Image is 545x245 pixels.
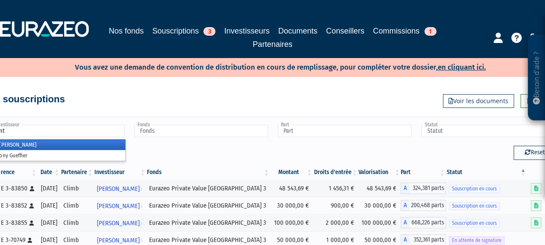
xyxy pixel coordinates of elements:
[93,180,146,197] a: [PERSON_NAME]
[358,197,401,214] td: 30 000,00 €
[449,236,505,245] span: En attente de signature
[424,27,436,36] span: 1
[270,180,313,197] td: 48 543,69 €
[146,165,270,180] th: Fonds: activer pour trier la colonne par ordre croissant
[401,217,446,228] div: A - Eurazeo Private Value Europe 3
[409,200,446,211] span: 200,468 parts
[409,217,446,228] span: 668,226 parts
[358,180,401,197] td: 48 543,69 €
[60,165,94,180] th: Partenaire: activer pour trier la colonne par ordre croissant
[37,165,60,180] th: Date: activer pour trier la colonne par ordre croissant
[97,215,139,231] span: [PERSON_NAME]
[50,60,486,73] p: Vous avez une demande de convention de distribution en cours de remplissage, pour compléter votre...
[97,181,139,197] span: [PERSON_NAME]
[152,25,215,38] a: Souscriptions3
[313,165,358,180] th: Droits d'entrée: activer pour trier la colonne par ordre croissant
[409,183,446,194] span: 324,381 parts
[401,183,446,194] div: A - Eurazeo Private Value Europe 3
[313,180,358,197] td: 1 456,31 €
[40,218,57,227] div: [DATE]
[93,214,146,231] a: [PERSON_NAME]
[532,39,542,116] p: Besoin d'aide ?
[270,165,313,180] th: Montant: activer pour trier la colonne par ordre croissant
[109,25,143,37] a: Nos fonds
[149,201,267,210] div: Eurazeo Private Value [GEOGRAPHIC_DATA] 3
[40,236,57,245] div: [DATE]
[29,203,34,208] i: [Français] Personne physique
[443,94,514,108] a: Voir les documents
[60,180,94,197] td: Climb
[28,238,32,243] i: [Français] Personne physique
[313,197,358,214] td: 900,00 €
[401,217,409,228] span: A
[29,220,34,226] i: [Français] Personne physique
[140,198,143,214] i: Voir l'investisseur
[278,25,318,37] a: Documents
[140,181,143,197] i: Voir l'investisseur
[401,165,446,180] th: Part: activer pour trier la colonne par ordre croissant
[60,214,94,231] td: Climb
[93,165,146,180] th: Investisseur: activer pour trier la colonne par ordre croissant
[140,215,143,231] i: Voir l'investisseur
[270,214,313,231] td: 100 000,00 €
[30,186,34,191] i: [Français] Personne physique
[270,197,313,214] td: 30 000,00 €
[446,165,527,180] th: Statut : activer pour trier la colonne par ordre d&eacute;croissant
[401,200,409,211] span: A
[373,25,436,37] a: Commissions1
[149,184,267,193] div: Eurazeo Private Value [GEOGRAPHIC_DATA] 3
[326,25,364,37] a: Conseillers
[224,25,269,37] a: Investisseurs
[449,219,500,227] span: Souscription en cours
[449,185,500,193] span: Souscription en cours
[313,214,358,231] td: 2 000,00 €
[252,38,292,50] a: Partenaires
[149,236,267,245] div: Eurazeo Private Value [GEOGRAPHIC_DATA] 3
[401,183,409,194] span: A
[93,197,146,214] a: [PERSON_NAME]
[358,214,401,231] td: 100 000,00 €
[40,201,57,210] div: [DATE]
[449,202,500,210] span: Souscription en cours
[401,200,446,211] div: A - Eurazeo Private Value Europe 3
[358,165,401,180] th: Valorisation: activer pour trier la colonne par ordre croissant
[203,27,215,36] span: 3
[40,184,57,193] div: [DATE]
[438,63,486,72] a: en cliquant ici.
[149,218,267,227] div: Eurazeo Private Value [GEOGRAPHIC_DATA] 3
[97,198,139,214] span: [PERSON_NAME]
[60,197,94,214] td: Climb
